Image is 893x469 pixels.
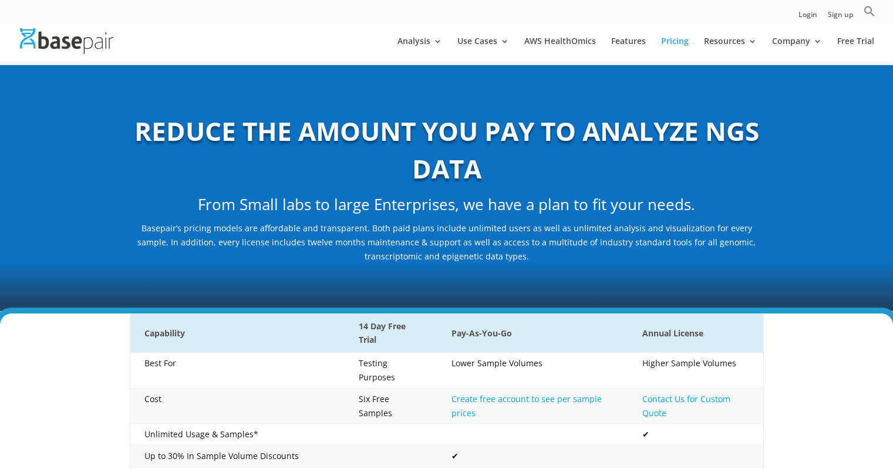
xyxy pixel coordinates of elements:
a: Search Icon Link [864,5,875,23]
td: Higher Sample Volumes [628,353,763,389]
a: Use Cases [457,37,509,65]
th: 14 Day Free Trial [345,313,437,353]
a: Features [611,37,646,65]
td: Six Free Samples [345,388,437,424]
a: Login [798,11,817,23]
a: Analysis [397,37,442,65]
td: Testing Purposes [345,353,437,389]
td: Unlimited Usage & Samples* [130,424,345,446]
td: ✔ [437,446,628,467]
a: Contact Us for Custom Quote [642,393,730,419]
a: Create free account to see per sample prices [451,393,602,419]
a: AWS HealthOmics [524,37,596,65]
td: Lower Sample Volumes [437,353,628,389]
a: Resources [704,37,757,65]
a: Sign up [828,11,853,23]
img: Basepair [20,28,113,53]
td: Best For [130,353,345,389]
th: Capability [130,313,345,353]
b: REDUCE THE AMOUNT YOU PAY TO ANALYZE NGS DATA [134,113,759,186]
td: Up to 30% In Sample Volume Discounts [130,446,345,467]
a: Free Trial [837,37,874,65]
a: Pricing [661,37,689,65]
th: Pay-As-You-Go [437,313,628,353]
th: Annual License [628,313,763,353]
td: ✔ [628,424,763,446]
span: Basepair’s pricing models are affordable and transparent. Both paid plans include unlimited users... [137,222,756,262]
h2: From Small labs to large Enterprises, we have a plan to fit your needs. [130,194,764,222]
td: Cost [130,388,345,424]
a: Company [772,37,822,65]
svg: Search [864,5,875,17]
